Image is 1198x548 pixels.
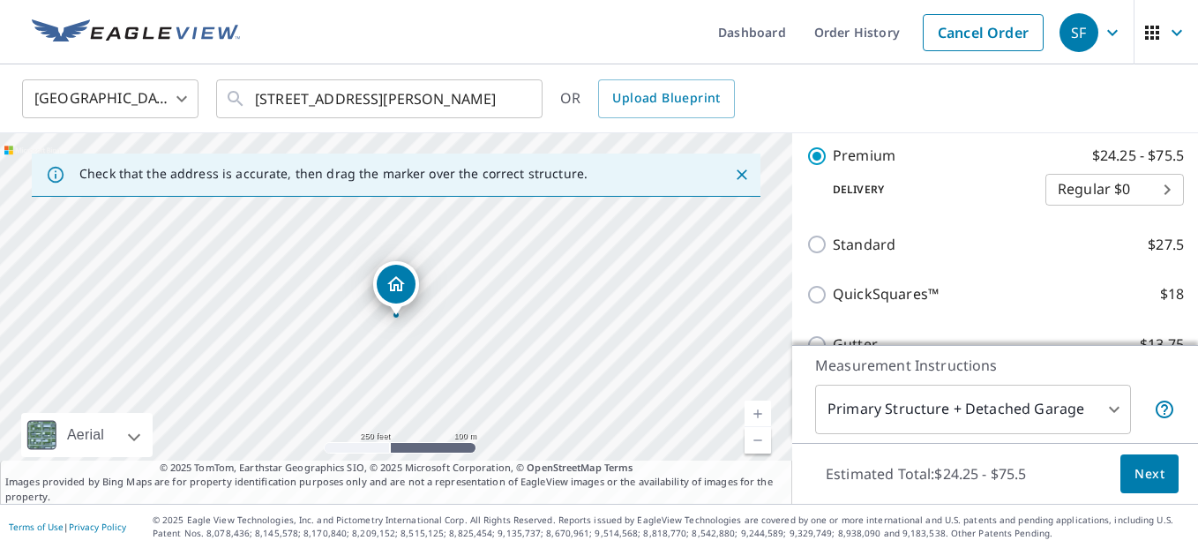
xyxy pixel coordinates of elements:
div: Dropped pin, building 1, Residential property, 30406 Avera Creek Dr Spring, TX 77386 [373,261,419,316]
p: $27.5 [1148,234,1184,256]
span: Your report will include the primary structure and a detached garage if one exists. [1154,399,1175,420]
button: Close [730,163,753,186]
p: $18 [1160,283,1184,305]
p: Gutter [833,334,878,356]
p: Premium [833,145,895,167]
div: OR [560,79,735,118]
p: QuickSquares™ [833,283,939,305]
div: Regular $0 [1045,165,1184,214]
img: EV Logo [32,19,240,46]
div: [GEOGRAPHIC_DATA] [22,74,198,124]
a: Terms [604,461,633,474]
a: Terms of Use [9,521,64,533]
a: Current Level 17, Zoom Out [745,427,771,454]
input: Search by address or latitude-longitude [255,74,506,124]
a: Privacy Policy [69,521,126,533]
a: Upload Blueprint [598,79,734,118]
div: Aerial [62,413,109,457]
p: Check that the address is accurate, then drag the marker over the correct structure. [79,166,588,182]
span: Upload Blueprint [612,87,720,109]
p: | [9,522,126,532]
p: Standard [833,234,895,256]
p: $24.25 - $75.5 [1092,145,1184,167]
p: Estimated Total: $24.25 - $75.5 [812,454,1041,493]
div: SF [1059,13,1098,52]
p: © 2025 Eagle View Technologies, Inc. and Pictometry International Corp. All Rights Reserved. Repo... [153,514,1189,540]
a: Current Level 17, Zoom In [745,401,771,427]
div: Aerial [21,413,153,457]
button: Next [1120,454,1179,494]
span: Next [1134,463,1164,485]
span: © 2025 TomTom, Earthstar Geographics SIO, © 2025 Microsoft Corporation, © [160,461,633,476]
div: Primary Structure + Detached Garage [815,385,1131,434]
a: OpenStreetMap [527,461,601,474]
a: Cancel Order [923,14,1044,51]
p: Delivery [806,182,1045,198]
p: Measurement Instructions [815,355,1175,376]
p: $13.75 [1140,334,1184,356]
